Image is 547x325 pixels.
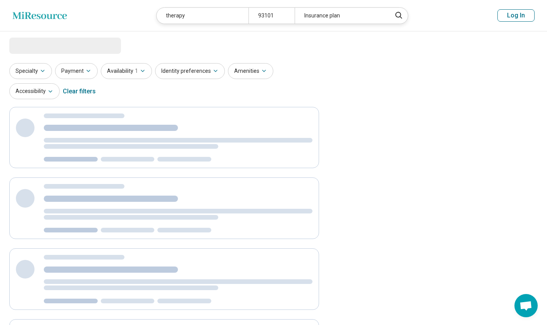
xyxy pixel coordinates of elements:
[63,82,96,101] div: Clear filters
[155,63,225,79] button: Identity preferences
[514,294,538,317] div: Open chat
[497,9,535,22] button: Log In
[9,83,60,99] button: Accessibility
[9,63,52,79] button: Specialty
[228,63,273,79] button: Amenities
[55,63,98,79] button: Payment
[157,8,248,24] div: therapy
[9,38,74,53] span: Loading...
[135,67,138,75] span: 1
[101,63,152,79] button: Availability1
[295,8,387,24] div: Insurance plan
[248,8,295,24] div: 93101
